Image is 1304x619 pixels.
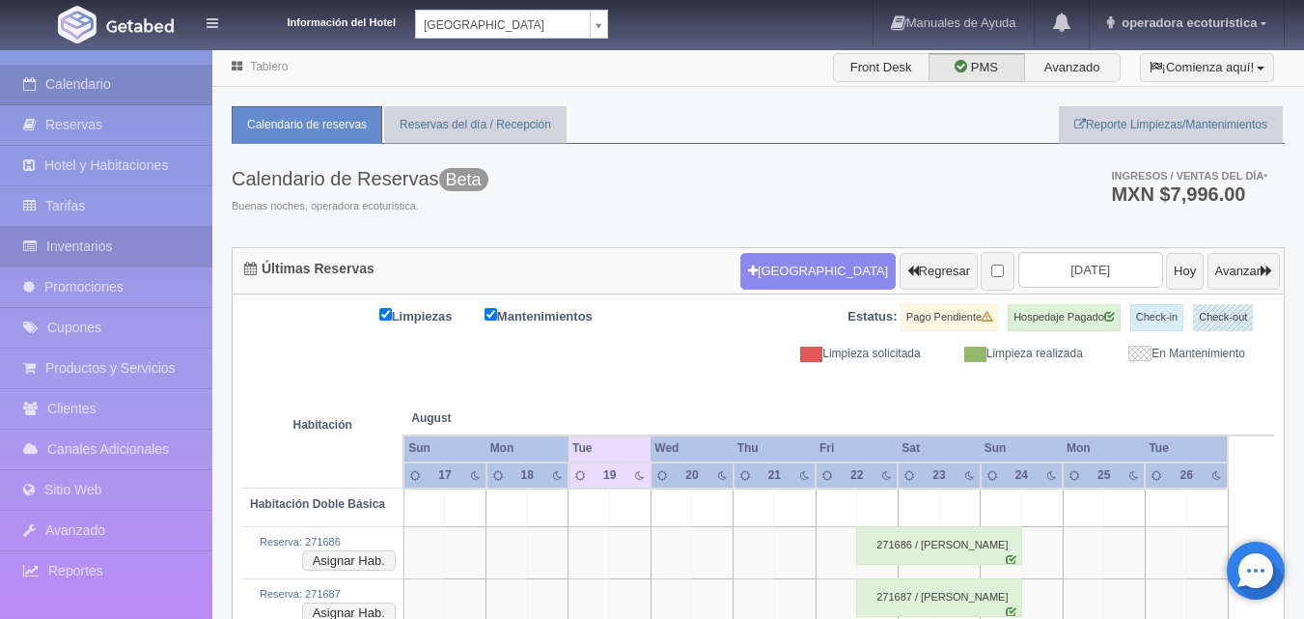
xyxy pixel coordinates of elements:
[292,418,351,432] strong: Habitación
[1008,304,1121,331] label: Hospedaje Pagado
[898,436,980,462] th: Sat
[1130,304,1183,331] label: Check-in
[651,436,733,462] th: Wed
[1092,467,1116,484] div: 25
[403,436,486,462] th: Sun
[1166,253,1204,290] button: Hoy
[1111,184,1267,204] h3: MXN $7,996.00
[415,10,608,39] a: [GEOGRAPHIC_DATA]
[58,6,97,43] img: Getabed
[981,436,1063,462] th: Sun
[1063,436,1145,462] th: Mon
[1097,346,1260,362] div: En Mantenimiento
[845,467,869,484] div: 22
[250,60,288,73] a: Tablero
[1145,436,1228,462] th: Tue
[763,467,787,484] div: 21
[1140,53,1274,82] button: ¡Comienza aquí!
[486,436,569,462] th: Mon
[485,304,622,326] label: Mantenimientos
[379,308,392,321] input: Limpiezas
[935,346,1097,362] div: Limpieza realizada
[856,526,1022,565] div: 271686 / [PERSON_NAME]
[734,436,816,462] th: Thu
[241,10,396,31] dt: Información del Hotel
[384,106,567,144] a: Reservas del día / Recepción
[597,467,622,484] div: 19
[740,253,896,290] button: [GEOGRAPHIC_DATA]
[250,497,385,511] b: Habitación Doble Básica
[485,308,497,321] input: Mantenimientos
[244,262,375,276] h4: Últimas Reservas
[439,168,488,191] span: Beta
[856,578,1022,617] div: 271687 / [PERSON_NAME]
[1175,467,1199,484] div: 26
[1193,304,1253,331] label: Check-out
[773,346,935,362] div: Limpieza solicitada
[1117,15,1257,30] span: operadora ecoturistica
[424,11,582,40] span: [GEOGRAPHIC_DATA]
[106,18,174,33] img: Getabed
[1010,467,1034,484] div: 24
[411,410,561,427] span: August
[1059,106,1283,144] a: Reporte Limpiezas/Mantenimientos
[432,467,457,484] div: 17
[680,467,704,484] div: 20
[232,106,382,144] a: Calendario de reservas
[1207,253,1280,290] button: Avanzar
[232,168,488,189] h3: Calendario de Reservas
[901,304,998,331] label: Pago Pendiente
[1024,53,1121,82] label: Avanzado
[302,550,396,572] button: Asignar Hab.
[833,53,929,82] label: Front Desk
[847,308,897,326] label: Estatus:
[900,253,978,290] button: Regresar
[816,436,898,462] th: Fri
[379,304,482,326] label: Limpiezas
[260,536,341,548] a: Reserva: 271686
[1111,170,1267,182] span: Ingresos / Ventas del día
[515,467,540,484] div: 18
[260,588,341,600] a: Reserva: 271687
[569,436,651,462] th: Tue
[927,467,951,484] div: 23
[929,53,1025,82] label: PMS
[232,199,488,214] span: Buenas noches, operadora ecoturistica.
